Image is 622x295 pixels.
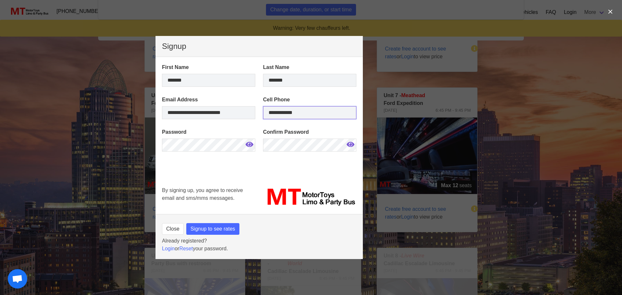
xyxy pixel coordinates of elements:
[162,237,356,245] p: Already registered?
[162,128,255,136] label: Password
[162,246,175,251] a: Login
[158,183,259,212] div: By signing up, you agree to receive email and sms/mms messages.
[190,225,235,233] span: Signup to see rates
[162,96,255,104] label: Email Address
[179,246,193,251] a: Reset
[263,96,356,104] label: Cell Phone
[162,245,356,253] p: or your password.
[186,223,239,235] button: Signup to see rates
[162,161,260,209] iframe: reCAPTCHA
[263,128,356,136] label: Confirm Password
[162,42,356,50] p: Signup
[162,223,184,235] button: Close
[263,63,356,71] label: Last Name
[8,269,27,289] div: Open chat
[263,187,356,208] img: MT_logo_name.png
[162,63,255,71] label: First Name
